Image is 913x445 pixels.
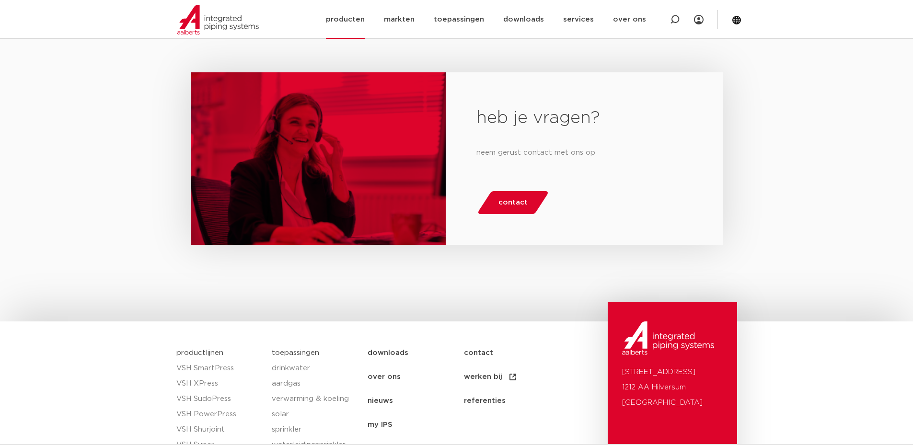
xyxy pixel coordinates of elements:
[476,145,692,160] p: neem gerust contact met ons op
[176,391,263,407] a: VSH SudoPress
[368,389,464,413] a: nieuws
[176,407,263,422] a: VSH PowerPress
[622,365,723,411] p: [STREET_ADDRESS] 1212 AA Hilversum [GEOGRAPHIC_DATA]
[368,365,464,389] a: over ons
[272,422,358,437] a: sprinkler
[272,349,319,356] a: toepassingen
[272,391,358,407] a: verwarming & koeling
[368,413,464,437] a: my IPS
[477,191,550,214] a: contact
[464,389,560,413] a: referenties
[272,361,358,376] a: drinkwater
[176,361,263,376] a: VSH SmartPress
[464,365,560,389] a: werken bij
[176,376,263,391] a: VSH XPress
[176,422,263,437] a: VSH Shurjoint
[476,107,692,130] h2: heb je vragen?
[272,376,358,391] a: aardgas
[176,349,223,356] a: productlijnen
[368,341,464,365] a: downloads
[464,341,560,365] a: contact
[272,407,358,422] a: solar
[498,195,528,210] span: contact
[368,341,603,437] nav: Menu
